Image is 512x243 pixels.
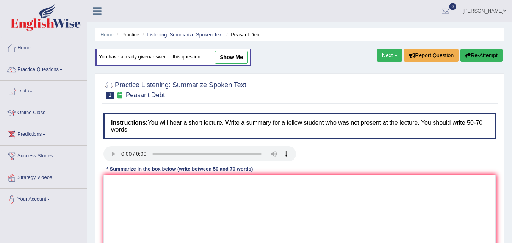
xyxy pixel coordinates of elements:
[224,31,261,38] li: Peasant Debt
[0,124,87,143] a: Predictions
[111,119,148,126] b: Instructions:
[116,92,124,99] small: Exam occurring question
[460,49,503,62] button: Re-Attempt
[0,189,87,208] a: Your Account
[215,51,248,64] a: show me
[126,91,165,99] small: Peasant Debt
[0,146,87,165] a: Success Stories
[100,32,114,38] a: Home
[103,165,256,172] div: * Summarize in the box below (write between 50 and 70 words)
[377,49,402,62] a: Next »
[0,59,87,78] a: Practice Questions
[106,92,114,99] span: 1
[404,49,459,62] button: Report Question
[147,32,223,38] a: Listening: Summarize Spoken Text
[103,80,246,99] h2: Practice Listening: Summarize Spoken Text
[0,167,87,186] a: Strategy Videos
[103,113,496,139] h4: You will hear a short lecture. Write a summary for a fellow student who was not present at the le...
[95,49,251,66] div: You have already given answer to this question
[449,3,457,10] span: 0
[0,38,87,56] a: Home
[0,102,87,121] a: Online Class
[0,81,87,100] a: Tests
[115,31,139,38] li: Practice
